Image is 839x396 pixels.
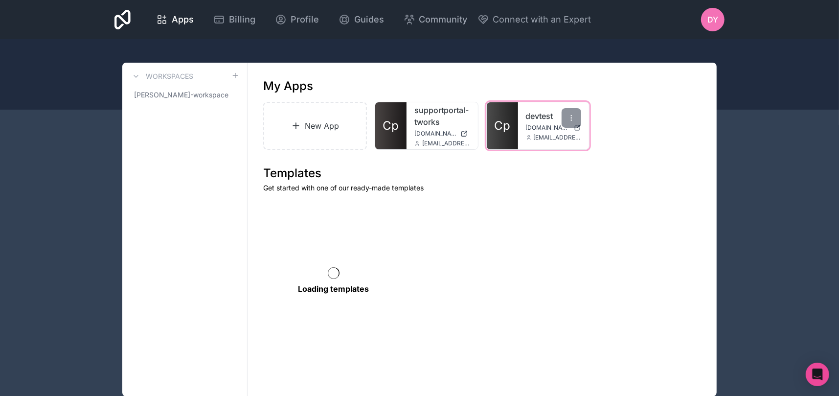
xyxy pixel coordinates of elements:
a: New App [263,102,367,150]
span: [EMAIL_ADDRESS][DOMAIN_NAME] [534,134,582,141]
span: Billing [229,13,255,26]
a: Workspaces [130,70,193,82]
span: Apps [172,13,194,26]
span: Cp [494,118,510,134]
span: [DOMAIN_NAME] [414,130,456,138]
span: Community [419,13,468,26]
span: [PERSON_NAME]-workspace [134,90,228,100]
div: Open Intercom Messenger [806,363,829,386]
a: Guides [331,9,392,30]
span: DY [707,14,718,25]
span: Connect with an Expert [493,13,591,26]
a: Apps [148,9,202,30]
span: [EMAIL_ADDRESS][DOMAIN_NAME] [422,140,470,147]
span: Guides [354,13,384,26]
p: Get started with one of our ready-made templates [263,183,701,193]
span: Profile [291,13,319,26]
a: Community [396,9,476,30]
a: Billing [205,9,263,30]
a: Profile [267,9,327,30]
a: Cp [487,102,518,149]
h1: Templates [263,165,701,181]
p: Loading templates [298,283,369,295]
a: devtest [526,110,582,122]
span: Cp [383,118,399,134]
a: [DOMAIN_NAME] [414,130,470,138]
h3: Workspaces [146,71,193,81]
a: [PERSON_NAME]-workspace [130,86,239,104]
h1: My Apps [263,78,313,94]
a: Cp [375,102,407,149]
a: supportportal-tworks [414,104,470,128]
a: [DOMAIN_NAME] [526,124,582,132]
span: [DOMAIN_NAME] [526,124,570,132]
button: Connect with an Expert [477,13,591,26]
